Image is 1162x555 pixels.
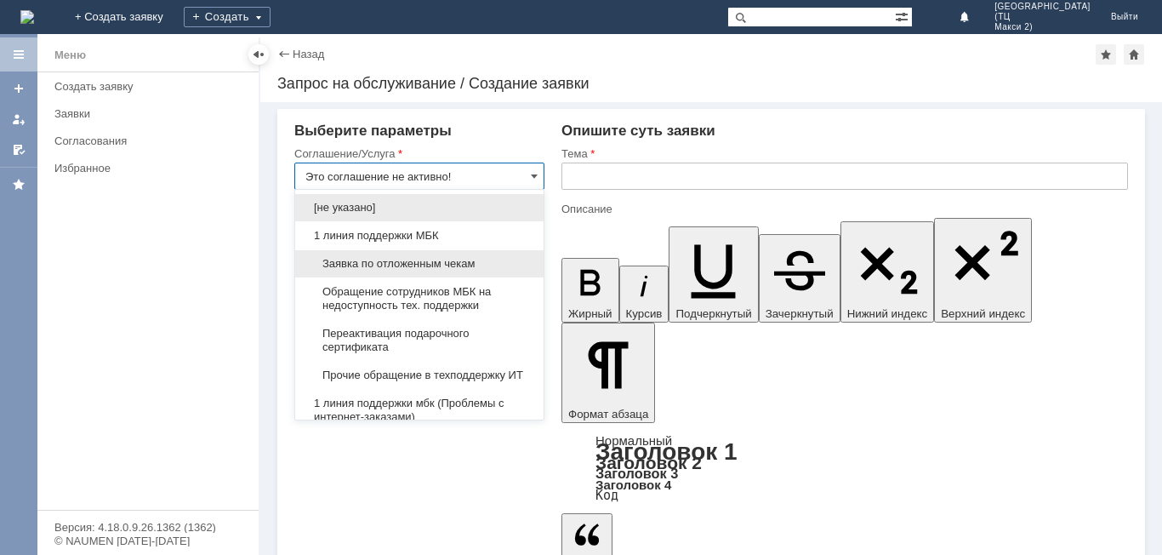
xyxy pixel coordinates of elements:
[561,258,619,323] button: Жирный
[305,257,533,271] span: Заявка по отложенным чекам
[994,22,1091,32] span: Макси 2)
[248,44,269,65] div: Скрыть меню
[54,522,242,533] div: Версия: 4.18.0.9.26.1362 (1362)
[184,7,271,27] div: Создать
[54,162,230,175] div: Избранное
[305,369,533,382] span: Прочие обращение в техподдержку ИТ
[619,266,669,323] button: Курсив
[840,221,935,323] button: Нижний индекс
[1096,44,1116,65] div: Добавить в избранное
[54,80,248,93] div: Создать заявку
[759,234,840,323] button: Зачеркнутый
[5,106,32,133] a: Мои заявки
[595,478,671,492] a: Заголовок 4
[48,73,255,100] a: Создать заявку
[568,408,648,421] span: Формат абзаца
[54,45,86,66] div: Меню
[934,218,1032,323] button: Верхний индекс
[5,75,32,102] a: Создать заявку
[305,285,533,312] span: Обращение сотрудников МБК на недоступность тех. поддержки
[669,226,758,323] button: Подчеркнутый
[305,201,533,215] span: [не указано]
[294,123,452,139] span: Выберите параметры
[54,134,248,147] div: Согласования
[766,307,834,320] span: Зачеркнутый
[5,136,32,163] a: Мои согласования
[54,107,248,120] div: Заявки
[595,438,738,465] a: Заголовок 1
[305,397,533,424] span: 1 линия поддержки мбк (Проблемы с интернет-заказами)
[294,148,541,159] div: Соглашение/Услуга
[561,323,655,423] button: Формат абзаца
[568,307,612,320] span: Жирный
[48,128,255,154] a: Согласования
[626,307,663,320] span: Курсив
[305,327,533,354] span: Переактивация подарочного сертификата
[293,48,324,60] a: Назад
[561,123,715,139] span: Опишите суть заявки
[595,453,702,472] a: Заголовок 2
[20,10,34,24] a: Перейти на домашнюю страницу
[305,229,533,243] span: 1 линия поддержки МБК
[561,203,1125,215] div: Описание
[595,488,618,503] a: Код
[277,75,1145,92] div: Запрос на обслуживание / Создание заявки
[1124,44,1144,65] div: Сделать домашней страницей
[675,307,751,320] span: Подчеркнутый
[595,466,678,481] a: Заголовок 3
[561,435,1128,501] div: Формат абзаца
[595,433,672,448] a: Нормальный
[54,535,242,546] div: © NAUMEN [DATE]-[DATE]
[994,2,1091,12] span: [GEOGRAPHIC_DATA]
[994,12,1091,22] span: (ТЦ
[847,307,928,320] span: Нижний индекс
[895,8,912,24] span: Расширенный поиск
[20,10,34,24] img: logo
[48,100,255,127] a: Заявки
[941,307,1025,320] span: Верхний индекс
[561,148,1125,159] div: Тема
